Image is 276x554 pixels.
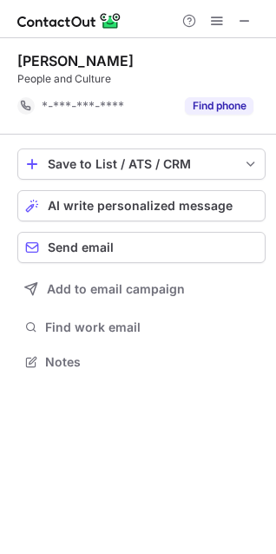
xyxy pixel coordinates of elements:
[17,190,266,221] button: AI write personalized message
[17,52,134,69] div: [PERSON_NAME]
[48,241,114,254] span: Send email
[17,315,266,340] button: Find work email
[17,232,266,263] button: Send email
[48,157,235,171] div: Save to List / ATS / CRM
[48,199,233,213] span: AI write personalized message
[17,350,266,374] button: Notes
[17,274,266,305] button: Add to email campaign
[45,354,259,370] span: Notes
[47,282,185,296] span: Add to email campaign
[17,71,266,87] div: People and Culture
[45,320,259,335] span: Find work email
[185,97,253,115] button: Reveal Button
[17,10,122,31] img: ContactOut v5.3.10
[17,148,266,180] button: save-profile-one-click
